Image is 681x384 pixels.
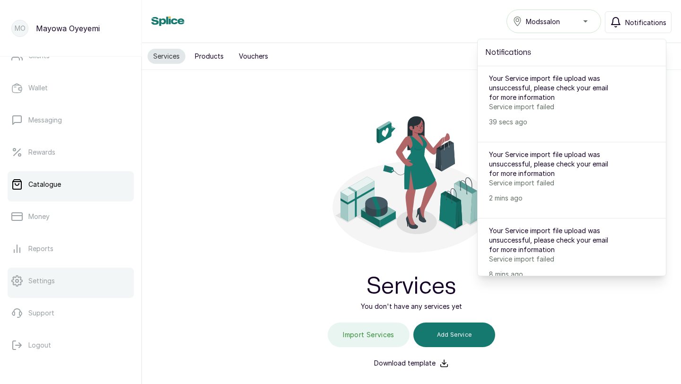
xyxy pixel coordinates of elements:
button: Import Services [328,323,410,347]
p: Your Service import file upload was unsuccessful, please check your email for more information [489,150,619,178]
p: MO [15,24,26,33]
button: Vouchers [233,49,274,64]
button: Services [148,49,185,64]
button: Logout [8,332,134,358]
a: Wallet [8,75,134,101]
p: 8 mins ago [489,270,619,279]
p: You don't have any services yet [361,302,462,311]
p: Service import failed [489,178,619,188]
p: Service import failed [489,254,619,264]
button: Modssalon [506,9,601,33]
p: Logout [28,340,51,350]
p: Rewards [28,148,55,157]
span: Notifications [625,17,666,27]
a: Download template [374,358,449,368]
button: Products [189,49,229,64]
p: Support [28,308,54,318]
p: Settings [28,276,55,286]
p: 39 secs ago [489,117,619,127]
a: Reports [8,236,134,262]
p: Your Service import file upload was unsuccessful, please check your email for more information [489,226,619,254]
a: Catalogue [8,171,134,198]
p: Messaging [28,115,62,125]
button: Notifications [605,11,672,33]
p: Mayowa Oyeyemi [36,23,100,34]
p: Money [28,212,50,221]
button: Add Service [413,323,495,347]
p: Reports [28,244,53,253]
a: Settings [8,268,134,294]
h2: Services [367,271,456,302]
p: Service import failed [489,102,619,112]
h2: Notifications [485,47,658,58]
p: Download template [374,358,436,368]
a: Money [8,203,134,230]
p: Wallet [28,83,48,93]
p: Catalogue [28,180,61,189]
a: Support [8,300,134,326]
span: Modssalon [526,17,560,26]
p: 2 mins ago [489,193,619,203]
a: Messaging [8,107,134,133]
a: Rewards [8,139,134,166]
p: Your Service import file upload was unsuccessful, please check your email for more information [489,74,619,102]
